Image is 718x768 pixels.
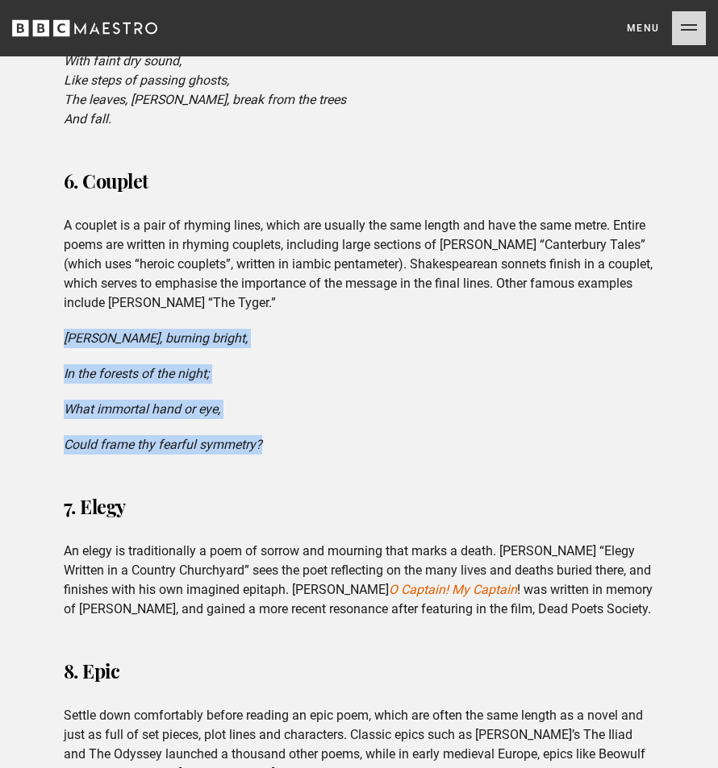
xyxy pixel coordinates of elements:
em: What immortal hand or eye, [64,401,220,417]
em: And fall. [64,111,111,127]
h3: 8. Epic [64,651,655,690]
svg: BBC Maestro [12,16,157,40]
p: An elegy is traditionally a poem of sorrow and mourning that marks a death. [PERSON_NAME] “Elegy ... [64,542,655,619]
h3: 7. Elegy [64,487,655,525]
em: In the forests of the night; [64,366,209,381]
p: A couplet is a pair of rhyming lines, which are usually the same length and have the same metre. ... [64,216,655,313]
h3: 6. Couplet [64,161,655,200]
button: Toggle navigation [627,11,706,45]
em: Like steps of passing ghosts, [64,73,229,88]
em: [PERSON_NAME], burning bright, [64,330,248,346]
em: The leaves, [PERSON_NAME], break from the trees [64,92,346,107]
em: Could frame thy fearful symmetry? [64,437,262,452]
a: O Captain! My Captain [389,582,517,597]
em: With faint dry sound, [64,53,182,68]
